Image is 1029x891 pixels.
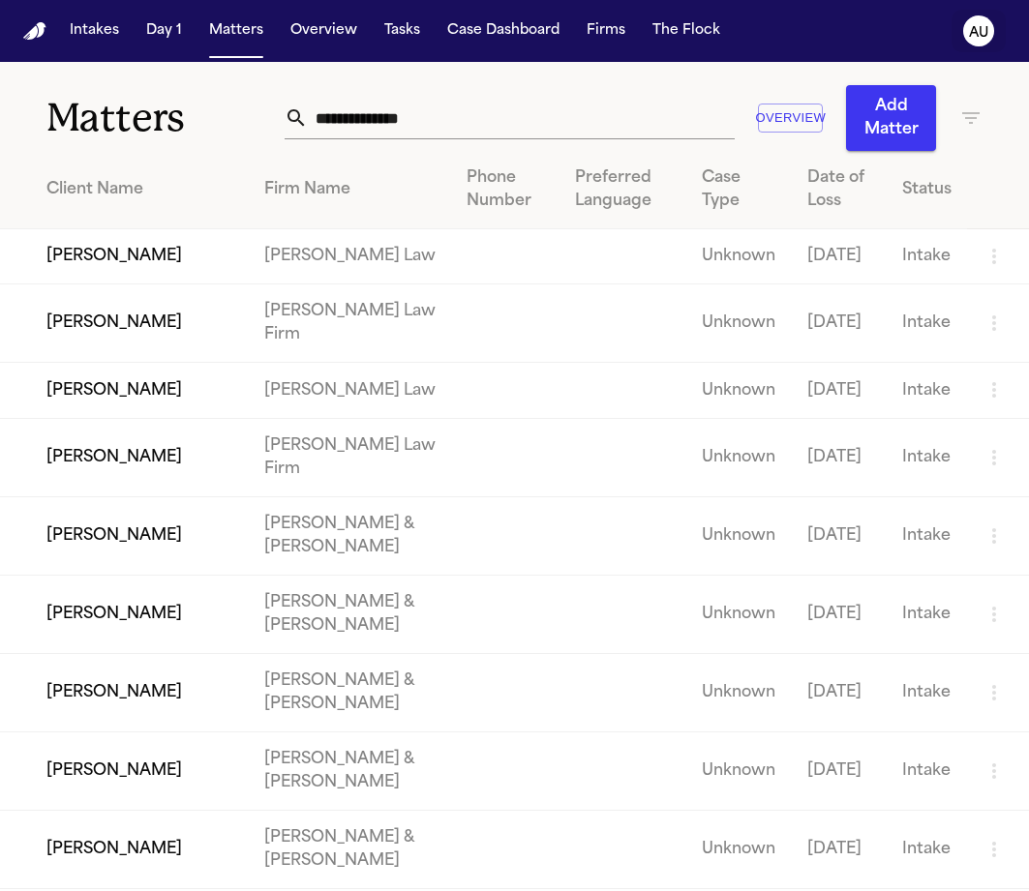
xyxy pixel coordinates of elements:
td: [DATE] [792,731,887,810]
td: [DATE] [792,496,887,575]
td: Intake [887,418,967,496]
td: Intake [887,810,967,888]
td: Unknown [686,284,792,363]
td: [DATE] [792,418,887,496]
td: [PERSON_NAME] Law Firm [249,418,451,496]
button: Day 1 [138,14,190,48]
button: Case Dashboard [439,14,567,48]
td: Unknown [686,229,792,284]
div: Client Name [46,178,233,201]
td: [PERSON_NAME] & [PERSON_NAME] [249,496,451,575]
button: Matters [201,14,271,48]
button: Intakes [62,14,127,48]
td: Unknown [686,363,792,418]
td: Unknown [686,731,792,810]
td: [PERSON_NAME] & [PERSON_NAME] [249,653,451,731]
td: [PERSON_NAME] & [PERSON_NAME] [249,810,451,888]
td: Intake [887,284,967,363]
text: AU [969,26,988,40]
td: [DATE] [792,810,887,888]
td: [PERSON_NAME] & [PERSON_NAME] [249,575,451,653]
td: Unknown [686,810,792,888]
td: Unknown [686,653,792,731]
td: Intake [887,731,967,810]
button: Overview [758,104,823,134]
button: Add Matter [846,85,936,151]
div: Firm Name [264,178,436,201]
td: Intake [887,575,967,653]
td: Intake [887,363,967,418]
td: [DATE] [792,653,887,731]
a: Home [23,22,46,41]
td: [DATE] [792,284,887,363]
td: Unknown [686,418,792,496]
button: Overview [283,14,365,48]
td: [PERSON_NAME] Law [249,229,451,284]
div: Status [902,178,952,201]
td: Unknown [686,496,792,575]
td: Intake [887,496,967,575]
h1: Matters [46,94,285,142]
td: [PERSON_NAME] & [PERSON_NAME] [249,731,451,810]
div: Case Type [702,166,776,213]
td: [DATE] [792,575,887,653]
div: Phone Number [467,166,544,213]
td: Intake [887,653,967,731]
button: Firms [579,14,633,48]
td: [PERSON_NAME] Law Firm [249,284,451,363]
td: [DATE] [792,229,887,284]
img: Finch Logo [23,22,46,41]
button: The Flock [645,14,728,48]
button: Tasks [377,14,428,48]
div: Preferred Language [575,166,671,213]
td: Intake [887,229,967,284]
td: Unknown [686,575,792,653]
div: Date of Loss [807,166,871,213]
td: [PERSON_NAME] Law [249,363,451,418]
td: [DATE] [792,363,887,418]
